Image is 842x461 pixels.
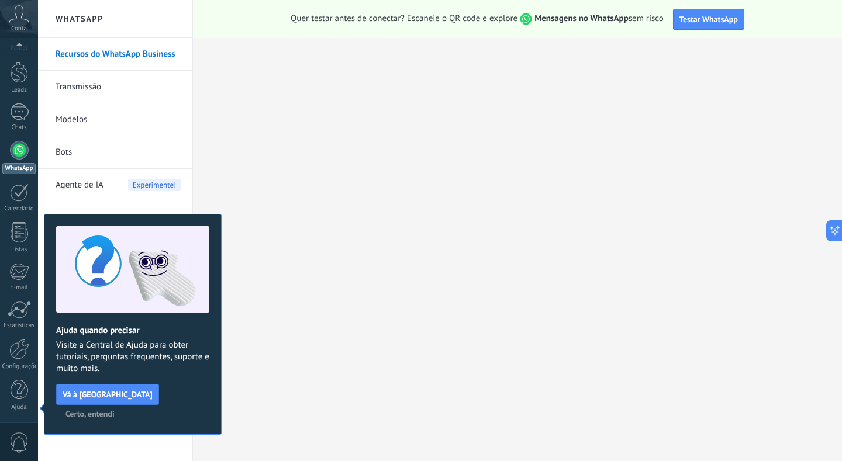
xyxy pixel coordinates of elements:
span: Visite a Central de Ajuda para obter tutoriais, perguntas frequentes, suporte e muito mais. [56,339,209,375]
span: Certo, entendi [65,410,115,418]
div: Chats [2,124,36,131]
li: Transmissão [38,71,192,103]
div: WhatsApp [2,163,36,174]
li: Modelos [38,103,192,136]
span: Experimente! [128,179,181,191]
span: Conta [11,25,27,33]
div: Estatísticas [2,322,36,330]
div: E-mail [2,284,36,292]
li: Recursos do WhatsApp Business [38,38,192,71]
span: Quer testar antes de conectar? Escaneie o QR code e explore sem risco [291,13,664,25]
button: Testar WhatsApp [673,9,744,30]
a: Bots [56,136,181,169]
div: Calendário [2,205,36,213]
button: Certo, entendi [60,405,120,422]
a: Recursos do WhatsApp Business [56,38,181,71]
h2: Ajuda quando precisar [56,325,209,336]
strong: Mensagens no WhatsApp [534,13,629,24]
a: Transmissão [56,71,181,103]
button: Vá à [GEOGRAPHIC_DATA] [56,384,159,405]
div: Leads [2,86,36,94]
div: Listas [2,246,36,254]
span: Testar WhatsApp [679,14,738,25]
div: Configurações [2,363,36,370]
a: Modelos [56,103,181,136]
a: Agente de IAExperimente! [56,169,181,202]
li: Agente de IA [38,169,192,201]
div: Ajuda [2,404,36,411]
li: Bots [38,136,192,169]
span: Vá à [GEOGRAPHIC_DATA] [63,390,153,398]
span: Agente de IA [56,169,103,202]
